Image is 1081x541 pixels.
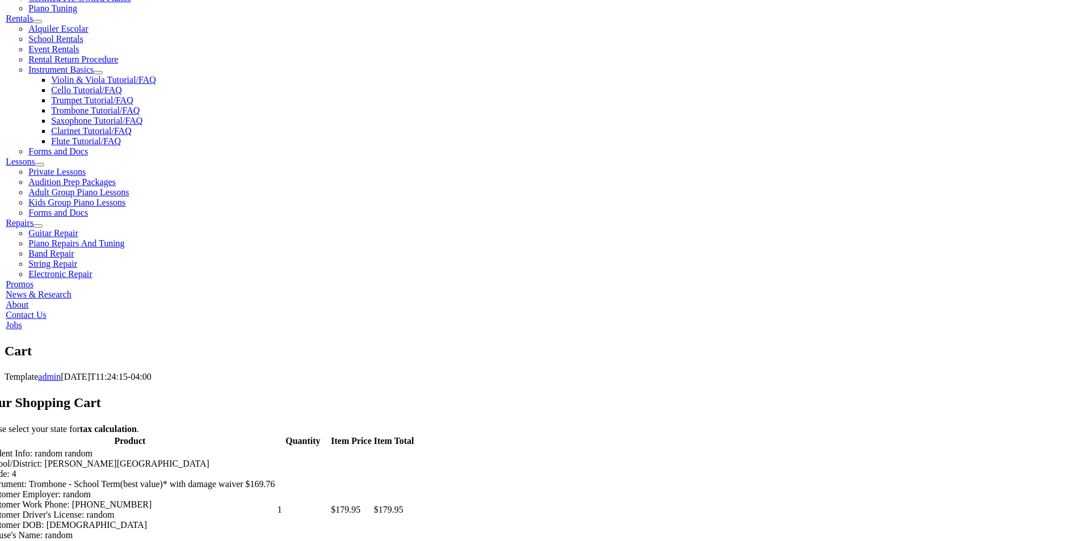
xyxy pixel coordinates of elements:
[51,136,121,146] a: Flute Tutorial/FAQ
[28,65,94,74] a: Instrument Basics
[28,269,92,279] a: Electronic Repair
[51,106,140,115] a: Trombone Tutorial/FAQ
[6,279,33,289] a: Promos
[5,342,1076,361] h1: Cart
[28,3,77,13] a: Piano Tuning
[28,249,74,258] a: Band Repair
[51,75,156,85] a: Violin & Viola Tutorial/FAQ
[6,157,35,166] a: Lessons
[33,20,42,23] button: Open submenu of Rentals
[51,95,133,105] a: Trumpet Tutorial/FAQ
[6,290,71,299] a: News & Research
[94,71,103,74] button: Open submenu of Instrument Basics
[28,146,88,156] a: Forms and Docs
[61,372,151,381] span: [DATE]T11:24:15-04:00
[28,177,116,187] a: Audition Prep Packages
[6,14,33,23] a: Rentals
[28,208,88,217] a: Forms and Docs
[28,167,86,177] a: Private Lessons
[28,238,124,248] a: Piano Repairs And Tuning
[6,218,33,228] a: Repairs
[51,126,132,136] a: Clarinet Tutorial/FAQ
[33,224,43,228] button: Open submenu of Repairs
[277,435,330,447] th: Quantity
[28,54,118,64] a: Rental Return Procedure
[28,187,129,197] a: Adult Group Piano Lessons
[28,34,83,44] a: School Rentals
[277,505,282,514] span: 1
[5,342,1076,361] section: Page Title Bar
[35,163,44,166] button: Open submenu of Lessons
[51,85,122,95] a: Cello Tutorial/FAQ
[51,116,142,125] a: Saxophone Tutorial/FAQ
[28,198,125,207] a: Kids Group Piano Lessons
[6,320,22,330] a: Jobs
[5,372,38,381] span: Template
[28,259,77,269] a: String Repair
[38,372,61,381] a: admin
[373,435,415,447] th: Item Total
[28,24,88,33] a: Alquiler Escolar
[80,424,137,434] strong: tax calculation
[28,44,79,54] a: Event Rentals
[28,228,78,238] a: Guitar Repair
[330,435,372,447] th: Item Price
[6,310,47,320] a: Contact Us
[6,300,28,309] a: About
